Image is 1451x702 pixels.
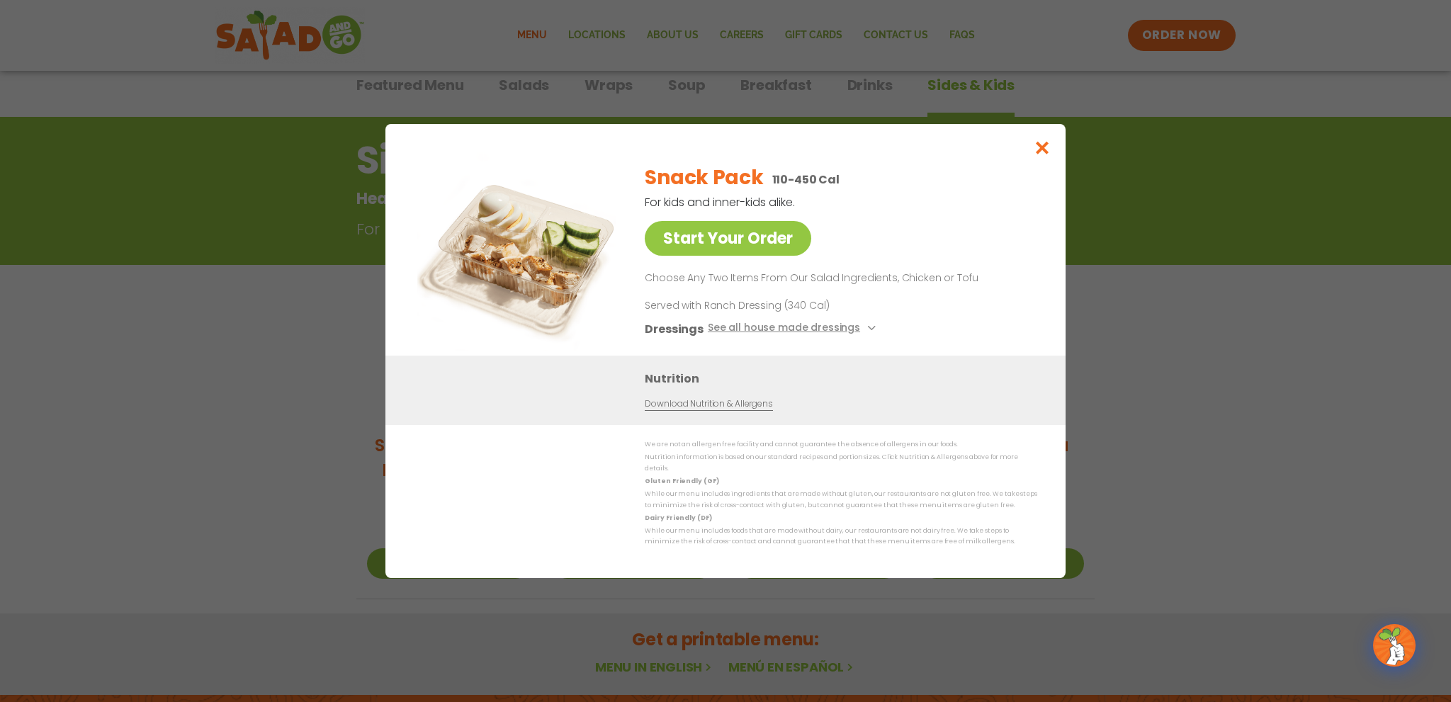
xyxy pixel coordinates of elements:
strong: Gluten Friendly (GF) [645,477,718,485]
p: 110-450 Cal [772,171,840,188]
strong: Dairy Friendly (DF) [645,514,711,522]
p: We are not an allergen free facility and cannot guarantee the absence of allergens in our foods. [645,439,1037,450]
h3: Dressings [645,320,704,338]
p: While our menu includes ingredients that are made without gluten, our restaurants are not gluten ... [645,489,1037,511]
img: Featured product photo for Snack Pack [417,152,616,351]
p: Choose Any Two Items From Our Salad Ingredients, Chicken or Tofu [645,270,1032,287]
p: Served with Ranch Dressing (340 Cal) [645,298,907,313]
a: Download Nutrition & Allergens [645,397,772,411]
p: For kids and inner-kids alike. [645,193,964,211]
p: Nutrition information is based on our standard recipes and portion sizes. Click Nutrition & Aller... [645,452,1037,474]
h2: Snack Pack [645,163,763,193]
a: Start Your Order [645,221,811,256]
h3: Nutrition [645,370,1044,387]
img: wpChatIcon [1374,625,1414,665]
button: See all house made dressings [708,320,880,338]
button: Close modal [1020,124,1066,171]
p: While our menu includes foods that are made without dairy, our restaurants are not dairy free. We... [645,526,1037,548]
